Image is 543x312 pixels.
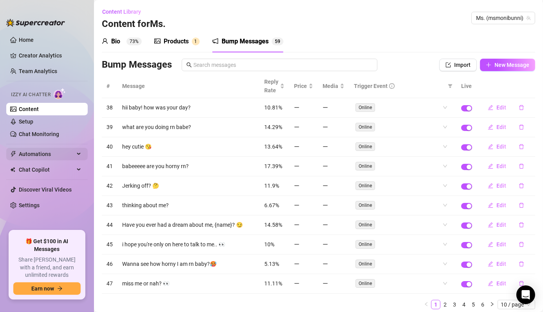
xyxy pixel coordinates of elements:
[488,242,493,247] span: edit
[102,215,117,235] td: 44
[519,203,524,208] span: delete
[294,222,299,228] span: minus
[275,39,278,44] span: 5
[102,74,117,98] th: #
[102,274,117,294] td: 47
[318,74,349,98] th: Media
[102,18,166,30] h3: Content for Ms.
[264,280,282,287] span: 11.11%
[264,261,279,267] span: 5.13%
[117,118,260,137] td: what are you doing rn babe?
[102,9,141,15] span: Content Library
[222,37,269,46] div: Bump Messages
[355,181,375,190] span: Online
[440,300,450,309] li: 2
[19,186,72,193] a: Discover Viral Videos
[117,255,260,274] td: Wanna see how horny I am rn baby?🥵
[450,300,459,309] a: 3
[496,124,506,130] span: Edit
[519,261,524,267] span: delete
[519,105,524,110] span: delete
[323,144,328,149] span: minus
[102,196,117,215] td: 43
[488,203,493,208] span: edit
[19,131,59,137] a: Chat Monitoring
[294,163,299,169] span: minus
[19,118,33,125] a: Setup
[294,281,299,286] span: minus
[488,144,493,149] span: edit
[212,38,218,44] span: notification
[496,261,506,267] span: Edit
[117,176,260,196] td: Jerking off? 🤔
[488,281,493,286] span: edit
[117,98,260,118] td: hii baby! how was your day?
[487,300,497,309] li: Next Page
[488,124,493,130] span: edit
[454,62,471,68] span: Import
[102,59,172,71] h3: Bump Messages
[488,183,493,188] span: edit
[478,300,487,309] a: 6
[10,167,15,172] img: Chat Copilot
[264,77,278,95] span: Reply Rate
[355,201,375,210] span: Online
[57,286,63,291] span: arrow-right
[323,242,328,247] span: minus
[446,62,451,68] span: import
[519,242,524,247] span: delete
[496,183,506,189] span: Edit
[446,80,454,92] span: filter
[323,105,328,110] span: minus
[355,142,375,151] span: Online
[13,256,81,279] span: Share [PERSON_NAME] with a friend, and earn unlimited rewards
[355,279,375,288] span: Online
[117,74,260,98] th: Message
[496,104,506,111] span: Edit
[323,222,328,228] span: minus
[111,37,120,46] div: Bio
[355,221,375,229] span: Online
[323,183,328,188] span: minus
[195,39,197,44] span: 1
[431,300,440,309] a: 1
[450,300,459,309] li: 3
[424,302,429,307] span: left
[482,219,512,231] button: Edit
[422,300,431,309] li: Previous Page
[323,124,328,130] span: minus
[294,82,307,90] span: Price
[278,39,280,44] span: 9
[496,222,506,228] span: Edit
[355,103,375,112] span: Online
[512,199,530,212] button: delete
[482,199,512,212] button: Edit
[422,300,431,309] button: left
[11,91,51,99] span: Izzy AI Chatter
[264,124,282,130] span: 14.29%
[54,88,66,99] img: AI Chatter
[323,163,328,169] span: minus
[102,235,117,255] td: 45
[519,124,524,130] span: delete
[117,235,260,255] td: i hope you're only on here to talk to me.. 👀
[512,258,530,270] button: delete
[19,68,57,74] a: Team Analytics
[117,215,260,235] td: Have you ever had a dream about me, {name}? 😏
[512,101,530,114] button: delete
[289,74,318,98] th: Price
[102,38,108,44] span: user
[512,219,530,231] button: delete
[193,61,373,69] input: Search messages
[476,12,530,24] span: Ms. (msmonibunni)
[19,148,74,160] span: Automations
[526,16,531,20] span: team
[519,183,524,188] span: delete
[102,157,117,176] td: 41
[154,38,161,44] span: picture
[186,62,192,68] span: search
[512,121,530,133] button: delete
[482,121,512,133] button: Edit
